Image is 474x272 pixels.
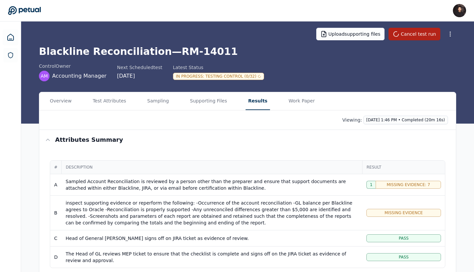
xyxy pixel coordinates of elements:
button: Attributes summary [39,130,456,150]
span: Pass [399,254,409,260]
span: 1 [370,182,373,187]
a: SOC 1 Reports [3,48,18,62]
td: D [50,247,62,268]
span: Accounting Manager [52,72,107,80]
div: [DATE] [117,72,162,80]
button: Sampling [145,92,172,110]
span: Missing Evidence [385,210,423,215]
span: Missing Evidence: 7 [387,182,430,187]
button: Results [246,92,270,110]
span: Result [366,165,441,170]
span: # [54,165,57,170]
button: Uploadsupporting files [316,28,385,40]
div: The Head of GL reviews MEP ticket to ensure that the checklist is complete and signs off on the J... [66,251,358,264]
button: Test Attributes [90,92,129,110]
td: A [50,174,62,196]
span: Description [66,165,358,170]
div: inspect supporting evidence or reperform the following: -Occurrence of the account reconciliation... [66,200,358,226]
h3: Attributes summary [55,135,123,144]
div: control Owner [39,63,107,69]
a: Go to Dashboard [8,6,41,15]
button: Work Paper [286,92,318,110]
button: Cancel test run [389,28,440,40]
p: Viewing: [342,117,362,123]
div: Next Scheduled test [117,64,162,71]
span: AM [41,73,48,79]
button: Overview [47,92,74,110]
button: Supporting Files [187,92,230,110]
td: B [50,196,62,230]
span: Pass [399,236,409,241]
img: James Lee [453,4,466,17]
div: In Progress : Testing Control (0/32) [173,73,264,80]
button: More Options [444,28,456,40]
h1: Blackline Reconciliation — RM-14011 [39,46,456,58]
div: Sampled Account Reconciliation is reviewed by a person other than the preparer and ensure that su... [66,178,358,191]
a: Dashboard [3,29,18,45]
div: Latest Status [173,64,264,71]
div: Head of General [PERSON_NAME] signs off on JIRA ticket as evidence of review. [66,235,358,242]
td: C [50,230,62,247]
button: [DATE] 1:46 PM • Completed (20m 16s) [363,116,448,124]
